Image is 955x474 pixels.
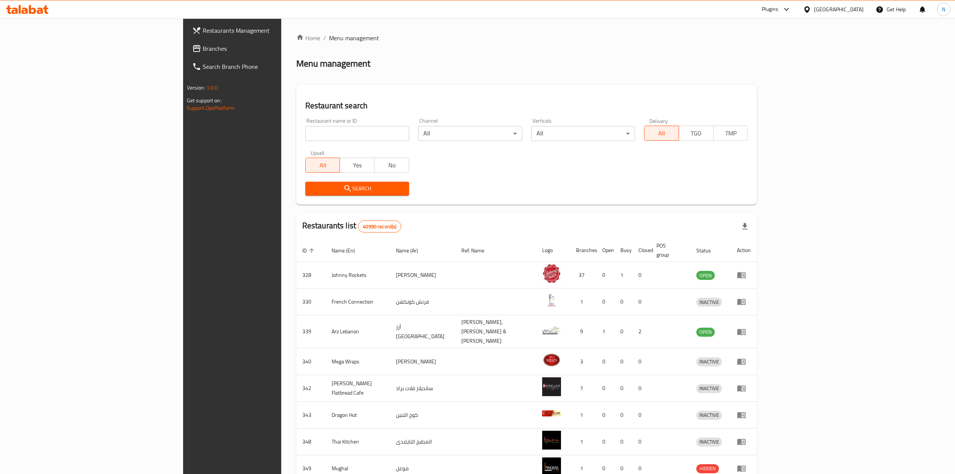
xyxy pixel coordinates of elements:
[358,223,401,230] span: 40990 record(s)
[374,158,409,173] button: No
[632,315,650,348] td: 2
[570,239,596,262] th: Branches
[736,217,754,235] div: Export file
[536,239,570,262] th: Logo
[682,128,711,139] span: TGO
[542,321,561,340] img: Arz Lebanon
[596,289,614,315] td: 0
[644,126,679,141] button: All
[596,375,614,402] td: 0
[358,220,401,232] div: Total records count
[570,348,596,375] td: 3
[531,126,635,141] div: All
[814,5,864,14] div: [GEOGRAPHIC_DATA]
[696,271,715,280] span: OPEN
[302,246,317,255] span: ID
[187,103,235,113] a: Support.OpsPlatform
[614,239,632,262] th: Busy
[390,402,455,428] td: كوخ التنين
[305,158,340,173] button: All
[696,298,722,307] span: INACTIVE
[542,431,561,450] img: Thai Kitchen
[596,262,614,289] td: 0
[186,21,343,39] a: Restaurants Management
[390,262,455,289] td: [PERSON_NAME]
[461,246,494,255] span: Ref. Name
[390,289,455,315] td: فرنش كونكشن
[696,384,722,393] span: INACTIVE
[206,83,218,93] span: 1.0.0
[696,411,722,419] span: INACTIVE
[696,464,719,473] span: HIDDEN
[326,262,390,289] td: Johnny Rockets
[542,404,561,423] img: Dragon Hut
[614,375,632,402] td: 0
[614,262,632,289] td: 1
[302,220,402,232] h2: Restaurants list
[632,348,650,375] td: 0
[326,375,390,402] td: [PERSON_NAME] Flatbread Cafe
[596,428,614,455] td: 0
[696,357,722,366] span: INACTIVE
[186,58,343,76] a: Search Branch Phone
[305,182,409,196] button: Search
[737,437,751,446] div: Menu
[305,126,409,141] input: Search for restaurant name or ID..
[737,384,751,393] div: Menu
[570,428,596,455] td: 1
[203,62,337,71] span: Search Branch Phone
[187,96,221,105] span: Get support on:
[596,402,614,428] td: 0
[717,128,745,139] span: TMP
[942,5,945,14] span: N
[696,438,722,446] span: INACTIVE
[377,160,406,171] span: No
[390,375,455,402] td: سانديلاز فلات براد
[396,246,428,255] span: Name (Ar)
[614,348,632,375] td: 0
[596,239,614,262] th: Open
[737,327,751,336] div: Menu
[731,239,757,262] th: Action
[696,411,722,420] div: INACTIVE
[311,184,403,193] span: Search
[311,150,324,155] label: Upsell
[614,428,632,455] td: 0
[656,241,682,259] span: POS group
[186,39,343,58] a: Branches
[713,126,748,141] button: TMP
[632,289,650,315] td: 0
[343,160,371,171] span: Yes
[614,402,632,428] td: 0
[696,328,715,336] span: OPEN
[737,357,751,366] div: Menu
[570,375,596,402] td: 7
[340,158,374,173] button: Yes
[309,160,337,171] span: All
[329,33,379,43] span: Menu management
[390,348,455,375] td: [PERSON_NAME]
[326,315,390,348] td: Arz Lebanon
[390,315,455,348] td: أرز [GEOGRAPHIC_DATA]
[696,298,722,307] div: INACTIVE
[326,289,390,315] td: French Connection
[455,315,536,348] td: [PERSON_NAME],[PERSON_NAME] & [PERSON_NAME]
[737,270,751,280] div: Menu
[326,348,390,375] td: Mega Wraps
[647,128,676,139] span: All
[570,402,596,428] td: 1
[737,464,751,473] div: Menu
[332,246,365,255] span: Name (En)
[649,118,668,123] label: Delivery
[296,33,757,43] nav: breadcrumb
[596,348,614,375] td: 0
[679,126,714,141] button: TGO
[203,26,337,35] span: Restaurants Management
[418,126,522,141] div: All
[570,289,596,315] td: 1
[614,289,632,315] td: 0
